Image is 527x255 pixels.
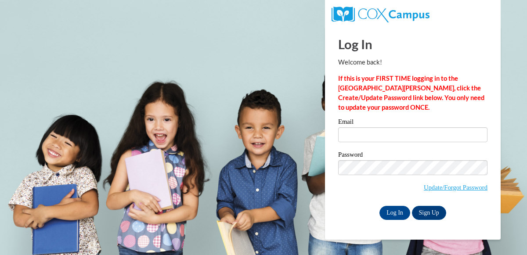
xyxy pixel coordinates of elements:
a: COX Campus [332,10,430,18]
a: Sign Up [412,206,446,220]
strong: If this is your FIRST TIME logging in to the [GEOGRAPHIC_DATA][PERSON_NAME], click the Create/Upd... [338,75,484,111]
img: COX Campus [332,7,430,22]
h1: Log In [338,35,487,53]
a: Update/Forgot Password [424,184,487,191]
input: Log In [379,206,410,220]
label: Email [338,119,487,127]
p: Welcome back! [338,57,487,67]
label: Password [338,151,487,160]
